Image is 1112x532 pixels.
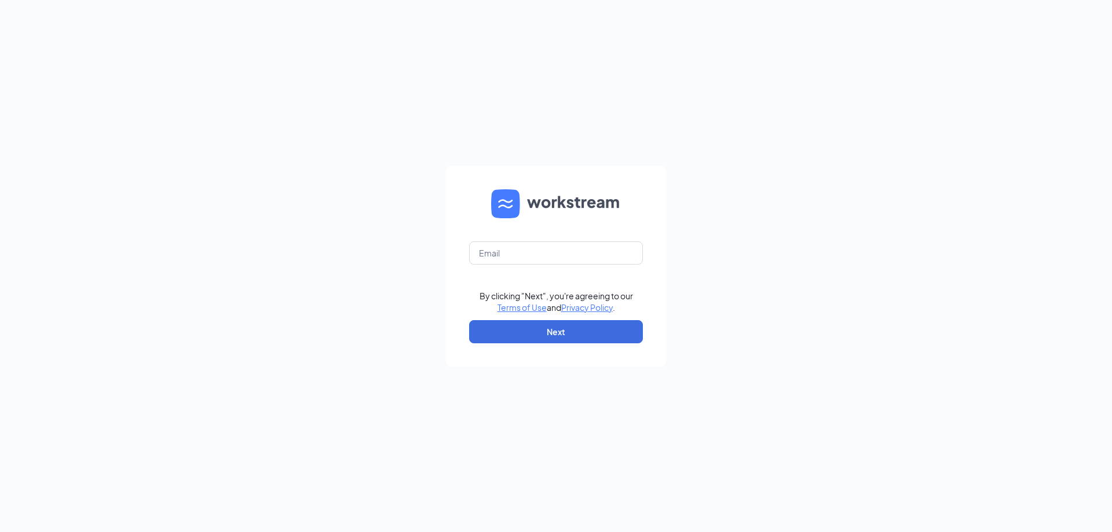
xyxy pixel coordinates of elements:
input: Email [469,241,643,265]
div: By clicking "Next", you're agreeing to our and . [480,290,633,313]
img: WS logo and Workstream text [491,189,621,218]
a: Terms of Use [498,302,547,313]
button: Next [469,320,643,343]
a: Privacy Policy [561,302,613,313]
